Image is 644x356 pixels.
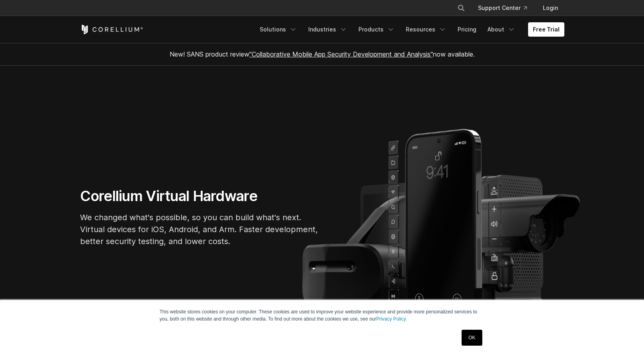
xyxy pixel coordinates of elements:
div: Navigation Menu [255,22,564,37]
a: Login [536,1,564,15]
a: Free Trial [528,22,564,37]
button: Search [454,1,468,15]
a: Resources [401,22,451,37]
p: We changed what's possible, so you can build what's next. Virtual devices for iOS, Android, and A... [80,211,319,247]
a: Support Center [472,1,533,15]
a: "Collaborative Mobile App Security Development and Analysis" [249,50,433,58]
a: Industries [303,22,352,37]
a: Products [354,22,399,37]
h1: Corellium Virtual Hardware [80,187,319,205]
a: OK [462,330,482,346]
a: Corellium Home [80,25,143,34]
a: Solutions [255,22,302,37]
a: About [483,22,520,37]
a: Pricing [453,22,481,37]
div: Navigation Menu [448,1,564,15]
p: This website stores cookies on your computer. These cookies are used to improve your website expe... [160,308,485,323]
a: Privacy Policy. [376,316,407,322]
span: New! SANS product review now available. [170,50,475,58]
